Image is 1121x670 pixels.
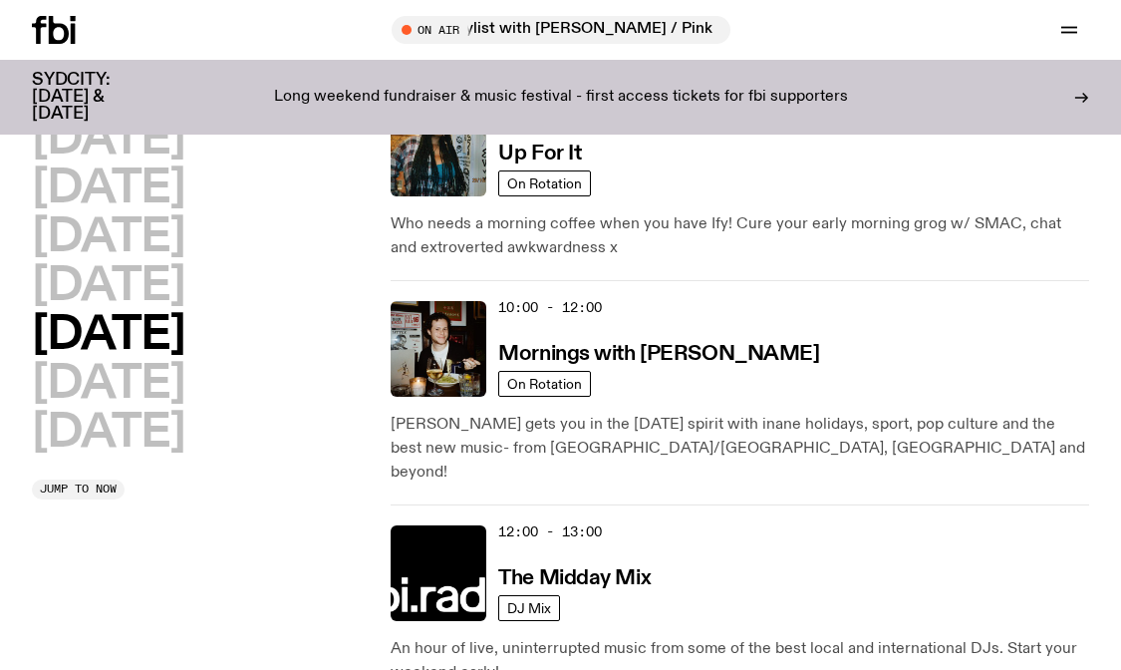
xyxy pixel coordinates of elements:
[32,362,184,407] button: [DATE]
[274,89,848,107] p: Long weekend fundraiser & music festival - first access tickets for fbi supporters
[498,340,819,365] a: Mornings with [PERSON_NAME]
[32,72,159,123] h3: SYDCITY: [DATE] & [DATE]
[391,101,486,196] img: Ify - a Brown Skin girl with black braided twists, looking up to the side with her tongue stickin...
[32,480,125,500] button: Jump to now
[498,568,651,589] h3: The Midday Mix
[391,301,486,397] img: Sam blankly stares at the camera, brightly lit by a camera flash wearing a hat collared shirt and...
[498,344,819,365] h3: Mornings with [PERSON_NAME]
[507,376,582,391] span: On Rotation
[498,140,581,165] a: Up For It
[392,16,730,44] button: On AirThe Playlist with [PERSON_NAME] / Pink Siifu Interview!!
[498,144,581,165] h3: Up For It
[498,522,602,541] span: 12:00 - 13:00
[498,298,602,317] span: 10:00 - 12:00
[32,118,184,163] button: [DATE]
[507,600,551,615] span: DJ Mix
[40,484,117,495] span: Jump to now
[498,170,591,196] a: On Rotation
[32,264,184,309] button: [DATE]
[391,212,1089,260] p: Who needs a morning coffee when you have Ify! Cure your early morning grog w/ SMAC, chat and extr...
[32,167,184,211] button: [DATE]
[32,313,184,358] button: [DATE]
[32,215,184,260] button: [DATE]
[32,411,184,456] button: [DATE]
[498,564,651,589] a: The Midday Mix
[498,595,560,621] a: DJ Mix
[391,413,1089,485] p: [PERSON_NAME] gets you in the [DATE] spirit with inane holidays, sport, pop culture and the best ...
[507,175,582,190] span: On Rotation
[498,371,591,397] a: On Rotation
